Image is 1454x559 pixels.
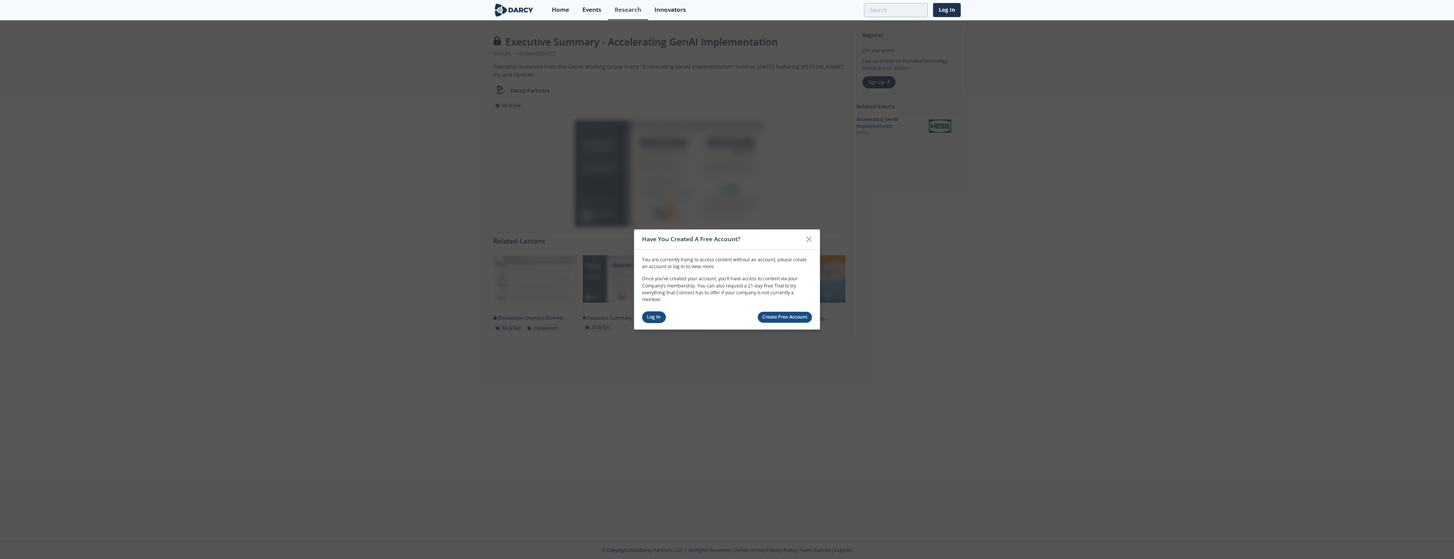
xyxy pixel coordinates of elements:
[642,275,812,303] p: Once you’ve created your account, you’ll have access to content via your Company’s membership. Yo...
[642,256,812,270] p: You are currently trying to access content without an account, please create an account or log in...
[655,7,686,13] div: Innovators
[582,7,601,13] div: Events
[642,232,802,247] div: Have You Created A Free Account?
[933,3,961,17] a: Log In
[758,312,812,323] a: Create Free Account
[642,311,666,323] a: Log In
[493,3,535,17] img: logo-wide.svg
[615,7,641,13] div: Research
[864,3,928,17] input: Advanced Search
[552,7,569,13] div: Home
